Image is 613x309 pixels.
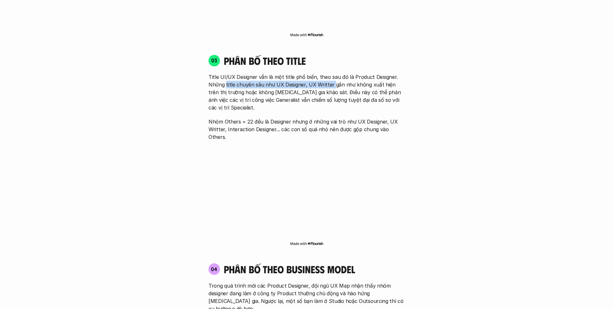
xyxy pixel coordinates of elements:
p: 04 [211,267,217,272]
h4: phân bố theo title [224,55,405,67]
p: 03 [211,58,217,63]
h4: phân bố theo business model [224,263,355,275]
p: Nhóm Others = 22 đều là Designer nhưng ở những vai trò như UX Designer, UX Writter, Interaction D... [208,118,405,141]
iframe: Interactive or visual content [203,144,410,240]
p: Title UI/UX Designer vẫn là một title phổ biến, theo sau đó là Product Designer. Những title chuy... [208,73,405,111]
img: Made with Flourish [290,32,323,37]
img: Made with Flourish [290,241,323,246]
